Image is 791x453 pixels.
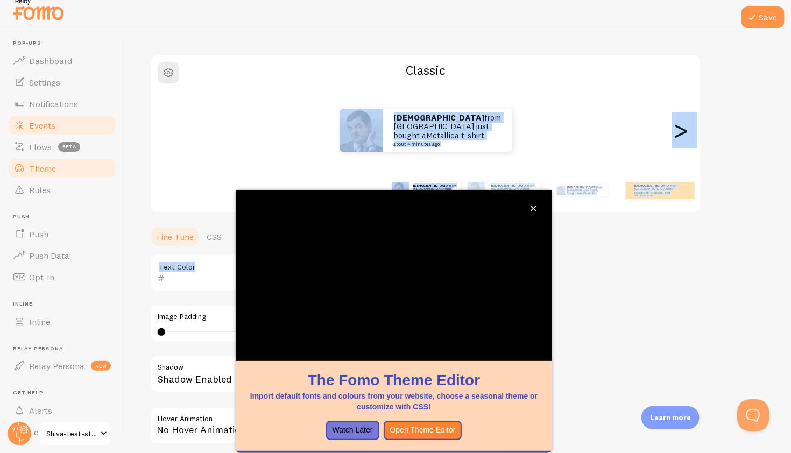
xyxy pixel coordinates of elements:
span: Dashboard [29,55,72,66]
strong: [DEMOGRAPHIC_DATA] [567,186,597,189]
button: Watch Later [326,421,379,440]
strong: [DEMOGRAPHIC_DATA] [491,183,528,188]
span: Opt-In [29,272,54,282]
span: Relay Persona [13,345,117,352]
p: from [GEOGRAPHIC_DATA] just bought a [413,183,456,197]
strong: [DEMOGRAPHIC_DATA] [634,183,671,188]
h2: Classic [151,62,700,79]
span: new [91,361,111,371]
strong: [DEMOGRAPHIC_DATA] [394,112,485,123]
div: Shadow Enabled [150,355,473,394]
a: Rules [6,179,117,201]
p: from [GEOGRAPHIC_DATA] just bought a [394,114,502,147]
span: Get Help [13,390,117,397]
a: Relay Persona new [6,355,117,377]
span: Relay Persona [29,360,84,371]
img: Fomo [556,186,565,195]
img: Fomo [468,182,485,199]
a: Shiva-test-store8 [39,421,111,447]
p: from [GEOGRAPHIC_DATA] just bought a [567,185,603,196]
span: Pop-ups [13,40,117,47]
p: Import default fonts and colours from your website, choose a seasonal theme or customize with CSS! [249,391,539,412]
a: Fine Tune [150,226,200,247]
a: Dashboard [6,50,117,72]
div: Learn more [641,406,700,429]
a: Metallica t-shirt [578,192,596,195]
a: Inline [6,311,117,332]
a: Alerts [6,400,117,421]
span: Flows [29,141,52,152]
span: Theme [29,163,56,174]
a: Settings [6,72,117,93]
a: Theme [6,158,117,179]
a: Metallica t-shirt [647,190,670,195]
img: Fomo [392,182,409,199]
span: Inline [13,301,117,308]
p: Learn more [650,413,691,423]
div: The Fomo Theme EditorImport default fonts and colours from your website, choose a seasonal theme ... [236,190,552,453]
button: close, [528,203,539,214]
p: from [GEOGRAPHIC_DATA] just bought a [634,183,677,197]
p: from [GEOGRAPHIC_DATA] just bought a [491,183,536,197]
div: No Hover Animation [150,407,473,444]
a: Push Data [6,245,117,266]
a: CSS [200,226,228,247]
a: Opt-In [6,266,117,288]
h1: The Fomo Theme Editor [249,370,539,391]
small: about 4 minutes ago [634,195,676,197]
span: Push Data [29,250,69,261]
label: Image Padding [158,312,465,322]
img: Fomo [340,109,383,152]
strong: [DEMOGRAPHIC_DATA] [413,183,450,188]
span: Settings [29,77,60,88]
span: Inline [29,316,50,327]
span: Shiva-test-store8 [46,427,97,440]
small: about 4 minutes ago [394,141,498,147]
a: Notifications [6,93,117,115]
a: Events [6,115,117,136]
span: Push [29,229,48,239]
a: Push [6,223,117,245]
div: Next slide [674,91,687,169]
span: Events [29,120,55,131]
a: Flows beta [6,136,117,158]
iframe: Help Scout Beacon - Open [737,399,769,431]
span: Alerts [29,405,52,416]
a: Metallica t-shirt [427,130,485,140]
span: Notifications [29,98,78,109]
span: beta [58,142,80,152]
span: Rules [29,185,51,195]
span: Push [13,214,117,221]
button: Open Theme Editor [384,421,462,440]
button: Save [741,6,785,28]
